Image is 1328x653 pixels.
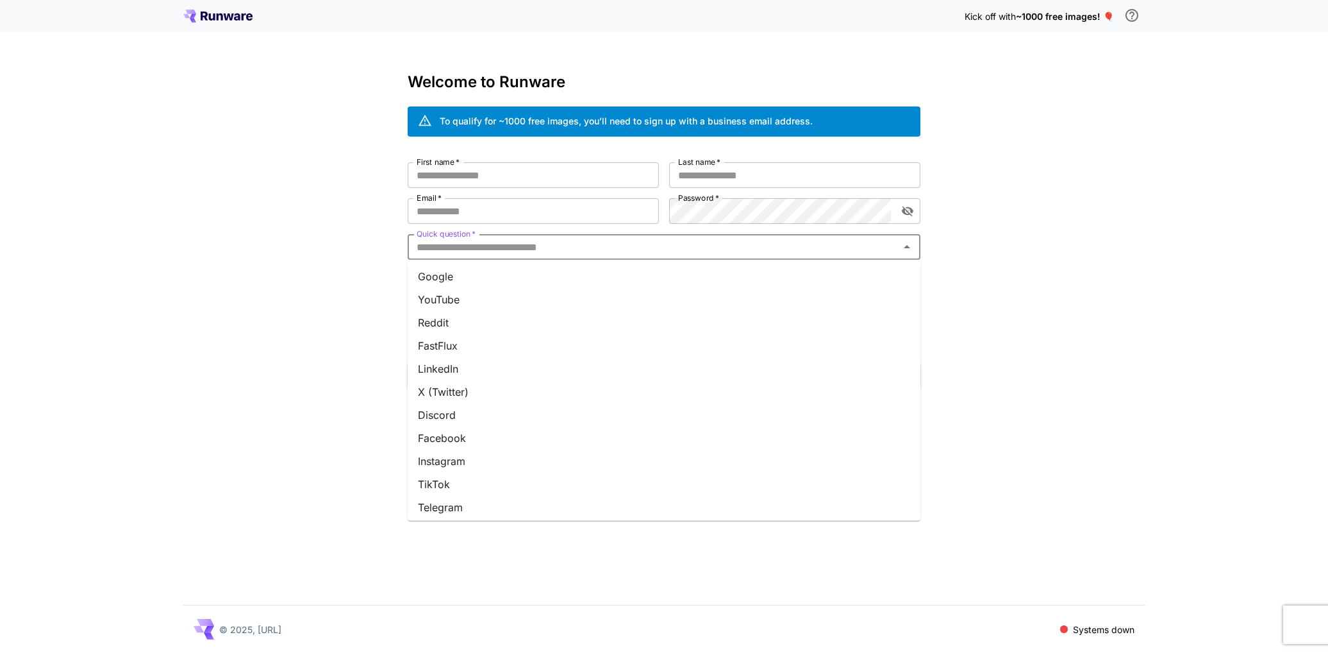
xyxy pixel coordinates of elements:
[1119,3,1145,28] button: In order to qualify for free credit, you need to sign up with a business email address and click ...
[408,450,920,473] li: Instagram
[1073,623,1134,636] p: Systems down
[898,238,916,256] button: Close
[408,357,920,380] li: LinkedIn
[417,192,442,203] label: Email
[408,73,920,91] h3: Welcome to Runware
[440,114,813,128] div: To qualify for ~1000 free images, you’ll need to sign up with a business email address.
[408,265,920,288] li: Google
[219,623,281,636] p: © 2025, [URL]
[408,473,920,496] li: TikTok
[678,157,720,167] label: Last name
[408,519,920,542] li: Word of mouth
[417,157,460,167] label: First name
[678,192,719,203] label: Password
[408,288,920,311] li: YouTube
[408,496,920,519] li: Telegram
[408,403,920,427] li: Discord
[965,11,1016,22] span: Kick off with
[1016,11,1114,22] span: ~1000 free images! 🎈
[408,311,920,334] li: Reddit
[408,334,920,357] li: FastFlux
[408,380,920,403] li: X (Twitter)
[896,199,919,223] button: toggle password visibility
[408,427,920,450] li: Facebook
[417,228,476,239] label: Quick question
